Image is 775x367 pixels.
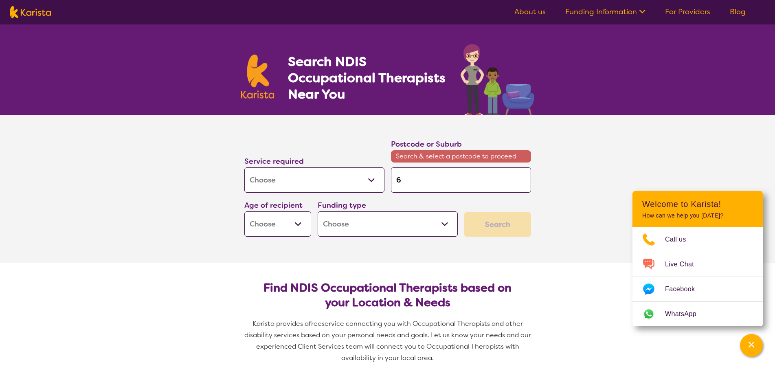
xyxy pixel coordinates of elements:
[461,44,534,115] img: occupational-therapy
[565,7,645,17] a: Funding Information
[665,308,706,320] span: WhatsApp
[632,302,763,326] a: Web link opens in a new tab.
[665,258,704,270] span: Live Chat
[391,167,531,193] input: Type
[632,227,763,326] ul: Choose channel
[318,200,366,210] label: Funding type
[665,7,710,17] a: For Providers
[244,319,533,362] span: service connecting you with Occupational Therapists and other disability services based on your p...
[632,191,763,326] div: Channel Menu
[244,200,303,210] label: Age of recipient
[642,212,753,219] p: How can we help you [DATE]?
[288,53,446,102] h1: Search NDIS Occupational Therapists Near You
[10,6,51,18] img: Karista logo
[665,233,696,246] span: Call us
[642,199,753,209] h2: Welcome to Karista!
[251,281,525,310] h2: Find NDIS Occupational Therapists based on your Location & Needs
[665,283,705,295] span: Facebook
[391,150,531,163] span: Search & select a postcode to proceed
[241,55,274,99] img: Karista logo
[740,334,763,357] button: Channel Menu
[309,319,322,328] span: free
[514,7,546,17] a: About us
[252,319,309,328] span: Karista provides a
[244,156,304,166] label: Service required
[391,139,462,149] label: Postcode or Suburb
[730,7,746,17] a: Blog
